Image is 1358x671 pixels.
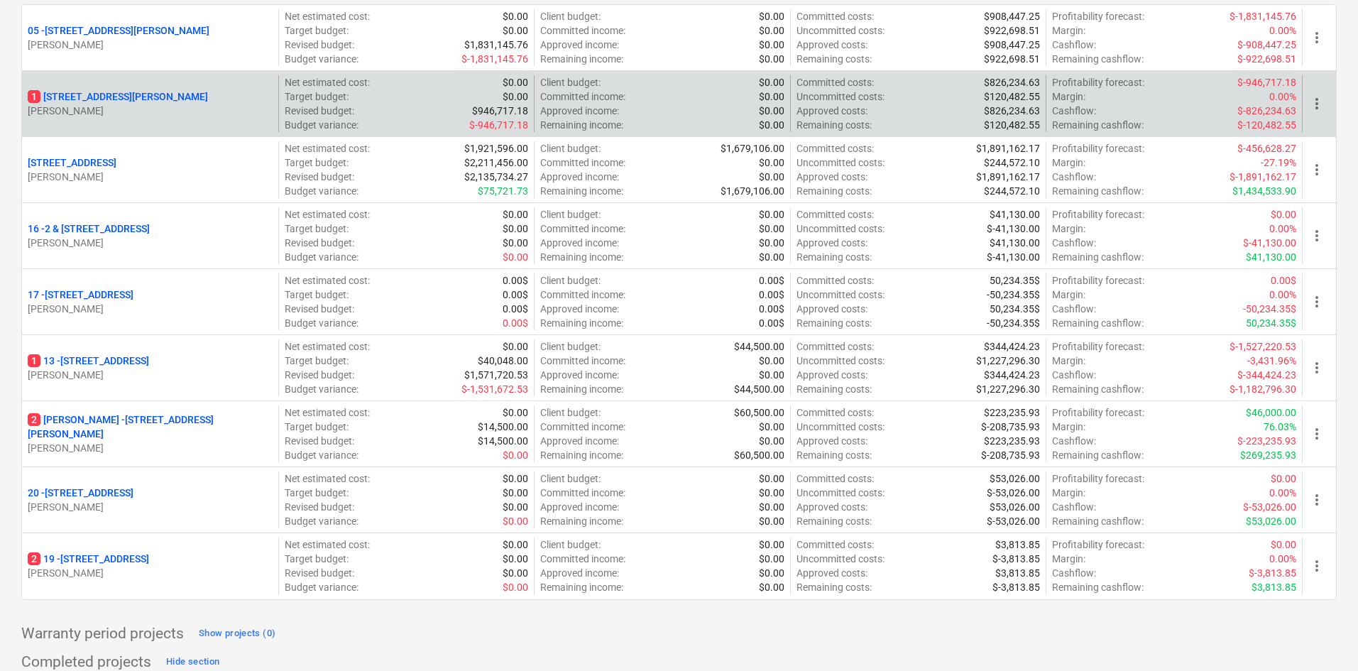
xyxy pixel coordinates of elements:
[540,368,619,382] p: Approved income :
[1269,486,1296,500] p: 0.00%
[540,104,619,118] p: Approved income :
[1052,420,1085,434] p: Margin :
[503,222,528,236] p: $0.00
[759,302,784,316] p: 0.00$
[28,104,273,118] p: [PERSON_NAME]
[285,448,358,462] p: Budget variance :
[976,141,1040,156] p: $1,891,162.17
[540,23,625,38] p: Committed income :
[796,118,872,132] p: Remaining costs :
[540,52,623,66] p: Remaining income :
[984,38,1040,52] p: $908,447.25
[1052,207,1144,222] p: Profitability forecast :
[285,302,354,316] p: Revised budget :
[759,434,784,448] p: $0.00
[540,354,625,368] p: Committed income :
[734,405,784,420] p: $60,500.00
[28,23,209,38] p: 05 - [STREET_ADDRESS][PERSON_NAME]
[503,471,528,486] p: $0.00
[503,316,528,330] p: 0.00$
[796,486,885,500] p: Uncommitted costs :
[503,273,528,288] p: 0.00$
[759,9,784,23] p: $0.00
[1308,161,1325,178] span: more_vert
[285,382,358,396] p: Budget variance :
[796,156,885,170] p: Uncommitted costs :
[796,89,885,104] p: Uncommitted costs :
[1237,118,1296,132] p: $-120,482.55
[759,316,784,330] p: 0.00$
[195,623,279,645] button: Show projects (0)
[990,471,1040,486] p: $53,026.00
[464,141,528,156] p: $1,921,596.00
[28,354,40,367] span: 1
[285,273,370,288] p: Net estimated cost :
[503,250,528,264] p: $0.00
[472,104,528,118] p: $946,717.18
[796,405,874,420] p: Committed costs :
[759,156,784,170] p: $0.00
[796,448,872,462] p: Remaining costs :
[478,420,528,434] p: $14,500.00
[285,514,358,528] p: Budget variance :
[540,141,601,156] p: Client budget :
[1237,434,1296,448] p: $-223,235.93
[503,500,528,514] p: $0.00
[503,514,528,528] p: $0.00
[1052,236,1096,250] p: Cashflow :
[503,89,528,104] p: $0.00
[540,156,625,170] p: Committed income :
[1052,514,1144,528] p: Remaining cashflow :
[285,434,354,448] p: Revised budget :
[461,52,528,66] p: $-1,831,145.76
[199,626,275,642] div: Show projects (0)
[1261,156,1296,170] p: -27.19%
[796,222,885,236] p: Uncommitted costs :
[1230,382,1296,396] p: $-1,182,796.30
[469,118,528,132] p: $-946,717.18
[285,486,349,500] p: Target budget :
[28,354,273,382] div: 113 -[STREET_ADDRESS][PERSON_NAME]
[478,434,528,448] p: $14,500.00
[759,170,784,184] p: $0.00
[285,405,370,420] p: Net estimated cost :
[759,250,784,264] p: $0.00
[759,273,784,288] p: 0.00$
[987,486,1040,500] p: $-53,026.00
[1308,359,1325,376] span: more_vert
[984,184,1040,198] p: $244,572.10
[1246,405,1296,420] p: $46,000.00
[1237,368,1296,382] p: $-344,424.23
[540,405,601,420] p: Client budget :
[1271,207,1296,222] p: $0.00
[759,104,784,118] p: $0.00
[503,448,528,462] p: $0.00
[285,104,354,118] p: Revised budget :
[1052,316,1144,330] p: Remaining cashflow :
[540,339,601,354] p: Client budget :
[1052,75,1144,89] p: Profitability forecast :
[1271,273,1296,288] p: 0.00$
[990,302,1040,316] p: 50,234.35$
[464,38,528,52] p: $1,831,145.76
[1287,603,1358,671] iframe: Chat Widget
[1269,222,1296,236] p: 0.00%
[503,236,528,250] p: $0.00
[1230,339,1296,354] p: $-1,527,220.53
[984,23,1040,38] p: $922,698.51
[796,339,874,354] p: Committed costs :
[981,420,1040,434] p: $-208,735.93
[759,207,784,222] p: $0.00
[285,23,349,38] p: Target budget :
[796,52,872,66] p: Remaining costs :
[1308,293,1325,310] span: more_vert
[796,9,874,23] p: Committed costs :
[1243,500,1296,514] p: $-53,026.00
[759,471,784,486] p: $0.00
[540,75,601,89] p: Client budget :
[796,514,872,528] p: Remaining costs :
[759,288,784,302] p: 0.00$
[285,236,354,250] p: Revised budget :
[28,413,273,455] div: 2[PERSON_NAME] -[STREET_ADDRESS][PERSON_NAME][PERSON_NAME]
[285,38,354,52] p: Revised budget :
